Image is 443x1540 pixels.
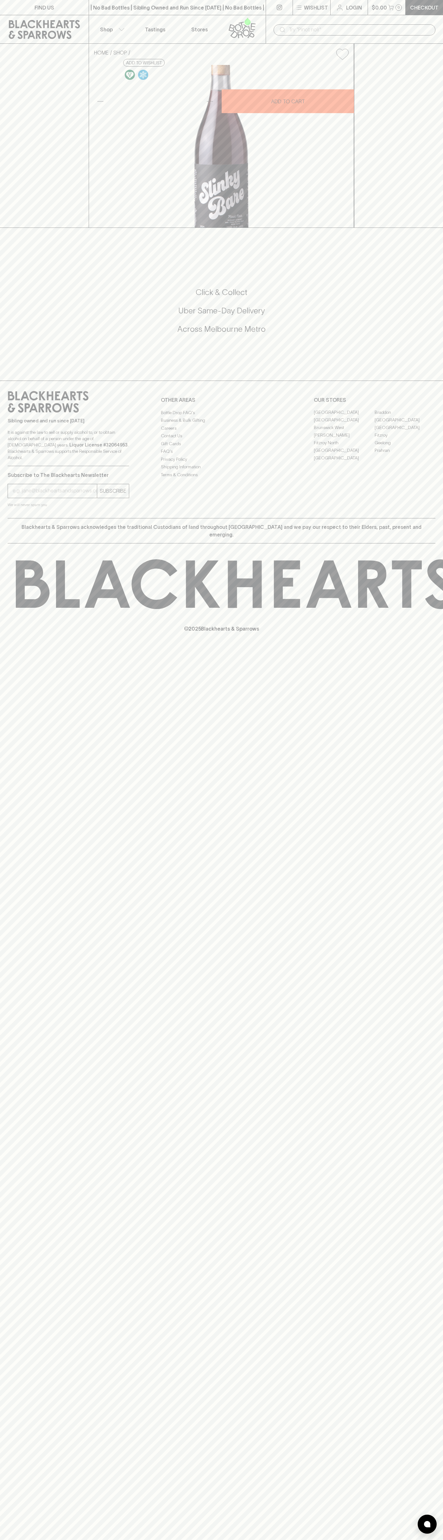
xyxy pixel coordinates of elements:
[161,432,282,440] a: Contact Us
[94,50,109,55] a: HOME
[375,432,435,439] a: Fitzroy
[334,46,351,62] button: Add to wishlist
[314,416,375,424] a: [GEOGRAPHIC_DATA]
[8,418,129,424] p: Sibling owned and run since [DATE]
[123,59,165,67] button: Add to wishlist
[8,502,129,508] p: We will never spam you
[123,68,136,81] a: Made without the use of any animal products.
[69,442,128,447] strong: Liquor License #32064953
[424,1521,430,1527] img: bubble-icon
[100,26,113,33] p: Shop
[191,26,208,33] p: Stores
[8,324,435,334] h5: Across Melbourne Metro
[12,523,431,538] p: Blackhearts & Sparrows acknowledges the traditional Custodians of land throughout [GEOGRAPHIC_DAT...
[410,4,439,11] p: Checkout
[372,4,387,11] p: $0.00
[314,432,375,439] a: [PERSON_NAME]
[161,424,282,432] a: Careers
[8,471,129,479] p: Subscribe to The Blackhearts Newsletter
[314,447,375,454] a: [GEOGRAPHIC_DATA]
[289,25,430,35] input: Try "Pinot noir"
[89,65,354,228] img: 40506.png
[89,15,133,43] button: Shop
[97,484,129,498] button: SUBSCRIBE
[113,50,127,55] a: SHOP
[271,98,305,105] p: ADD TO CART
[375,447,435,454] a: Prahran
[375,409,435,416] a: Braddon
[375,424,435,432] a: [GEOGRAPHIC_DATA]
[161,448,282,455] a: FAQ's
[314,439,375,447] a: Fitzroy North
[346,4,362,11] p: Login
[161,396,282,404] p: OTHER AREAS
[161,440,282,447] a: Gift Cards
[161,471,282,478] a: Terms & Conditions
[161,463,282,471] a: Shipping Information
[314,454,375,462] a: [GEOGRAPHIC_DATA]
[222,89,354,113] button: ADD TO CART
[145,26,165,33] p: Tastings
[8,305,435,316] h5: Uber Same-Day Delivery
[133,15,177,43] a: Tastings
[100,487,126,495] p: SUBSCRIBE
[8,429,129,461] p: It is against the law to sell or supply alcohol to, or to obtain alcohol on behalf of a person un...
[161,455,282,463] a: Privacy Policy
[304,4,328,11] p: Wishlist
[13,486,97,496] input: e.g. jane@blackheartsandsparrows.com.au
[314,424,375,432] a: Brunswick West
[125,70,135,80] img: Vegan
[314,396,435,404] p: OUR STORES
[8,262,435,368] div: Call to action block
[138,70,148,80] img: Chilled Red
[397,6,400,9] p: 0
[136,68,150,81] a: Wonderful as is, but a slight chill will enhance the aromatics and give it a beautiful crunch.
[177,15,222,43] a: Stores
[314,409,375,416] a: [GEOGRAPHIC_DATA]
[161,417,282,424] a: Business & Bulk Gifting
[35,4,54,11] p: FIND US
[161,409,282,416] a: Bottle Drop FAQ's
[8,287,435,298] h5: Click & Collect
[375,439,435,447] a: Geelong
[375,416,435,424] a: [GEOGRAPHIC_DATA]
